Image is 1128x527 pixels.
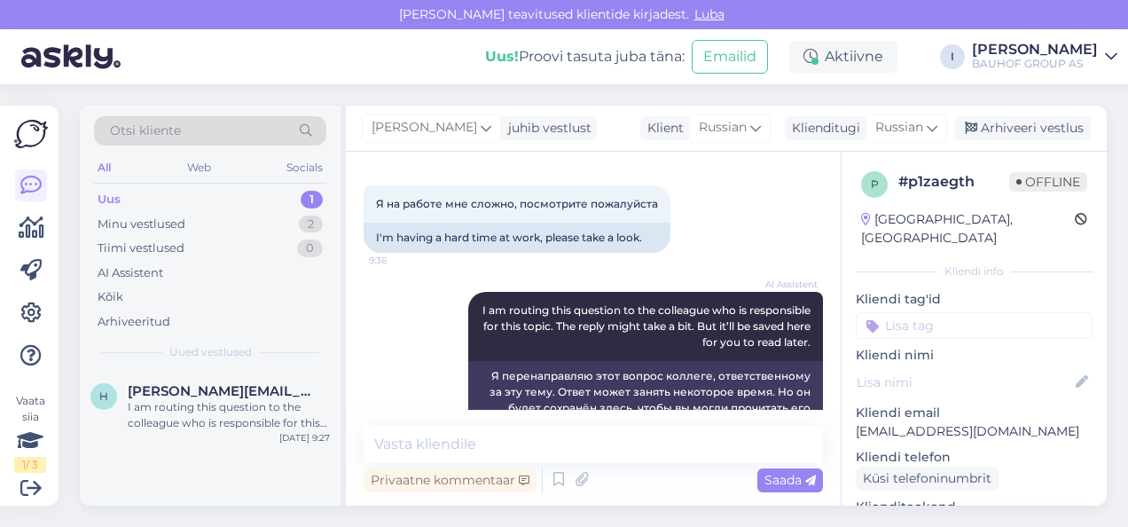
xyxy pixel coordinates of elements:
div: I'm having a hard time at work, please take a look. [364,223,670,253]
div: I [940,44,965,69]
span: AI Assistent [751,278,818,291]
span: I am routing this question to the colleague who is responsible for this topic. The reply might ta... [482,303,813,349]
span: Offline [1009,172,1087,192]
p: Kliendi email [856,404,1093,422]
div: 1 / 3 [14,457,46,473]
a: [PERSON_NAME]BAUHOF GROUP AS [972,43,1117,71]
span: helena.maripuu@mail.ee [128,383,312,399]
div: Minu vestlused [98,216,185,233]
div: Arhiveeritud [98,313,170,331]
div: Klient [640,119,684,138]
div: Vaata siia [14,393,46,473]
span: p [871,177,879,191]
p: Klienditeekond [856,498,1093,516]
div: juhib vestlust [501,119,591,138]
div: Proovi tasuta juba täna: [485,46,685,67]
div: Privaatne kommentaar [364,468,537,492]
span: Russian [699,118,747,138]
div: Arhiveeri vestlus [954,116,1091,140]
div: Socials [283,156,326,179]
p: Kliendi tag'id [856,290,1093,309]
span: 9:36 [369,254,435,267]
span: Russian [875,118,923,138]
div: Kliendi info [856,263,1093,279]
input: Lisa tag [856,312,1093,339]
div: Küsi telefoninumbrit [856,467,999,491]
div: # p1zaegth [898,171,1009,193]
input: Lisa nimi [857,373,1072,392]
div: Tiimi vestlused [98,240,184,257]
div: Uus [98,191,121,208]
div: Klienditugi [785,119,860,138]
div: 2 [299,216,323,233]
img: Askly Logo [14,120,48,148]
p: [EMAIL_ADDRESS][DOMAIN_NAME] [856,422,1093,441]
span: Luba [689,6,730,22]
span: [PERSON_NAME] [372,118,477,138]
div: BAUHOF GROUP AS [972,57,1098,71]
div: Kõik [98,288,123,306]
span: Saada [764,472,816,488]
b: Uus! [485,48,519,65]
div: 0 [297,240,323,257]
div: Aktiivne [789,41,897,73]
div: [GEOGRAPHIC_DATA], [GEOGRAPHIC_DATA] [861,210,1075,248]
div: [PERSON_NAME] [972,43,1098,57]
p: Kliendi telefon [856,448,1093,467]
span: Uued vestlused [169,344,252,360]
span: Я на работе мне сложно, посмотрите пожалуйста [376,197,658,210]
div: All [94,156,114,179]
p: Kliendi nimi [856,346,1093,365]
div: [DATE] 9:27 [279,431,330,444]
button: Emailid [692,40,768,74]
div: Web [184,156,215,179]
div: AI Assistent [98,264,163,282]
div: 1 [301,191,323,208]
div: I am routing this question to the colleague who is responsible for this topic. The reply might ta... [128,399,330,431]
div: Я перенаправляю этот вопрос коллеге, ответственному за эту тему. Ответ может занять некоторое вре... [468,361,823,439]
span: h [99,389,108,403]
span: Otsi kliente [110,122,181,140]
